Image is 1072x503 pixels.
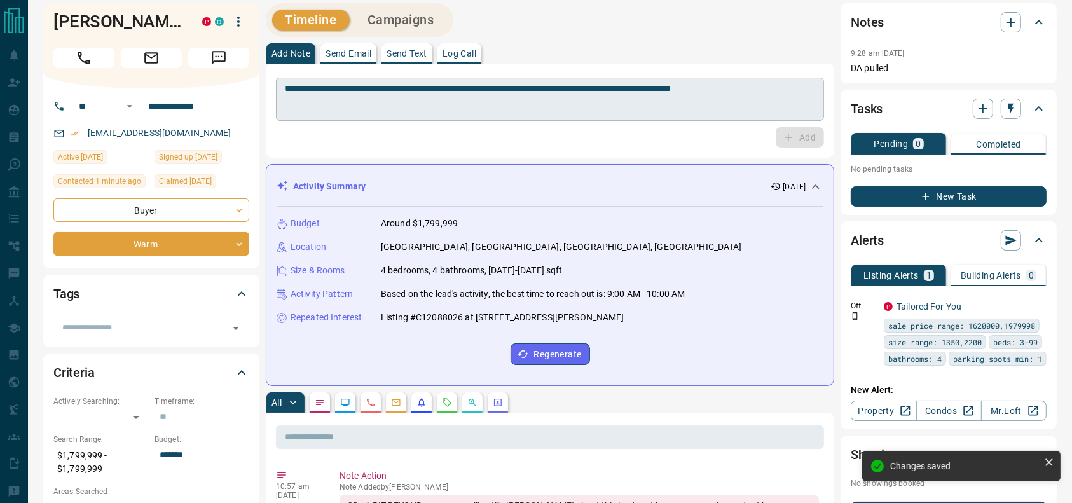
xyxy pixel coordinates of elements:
[53,434,148,445] p: Search Range:
[467,397,478,408] svg: Opportunities
[58,175,141,188] span: Contacted 1 minute ago
[993,336,1038,348] span: beds: 3-99
[783,181,806,193] p: [DATE]
[155,396,249,407] p: Timeframe:
[851,230,884,251] h2: Alerts
[851,225,1047,256] div: Alerts
[155,150,249,168] div: Thu Sep 01 2016
[291,311,362,324] p: Repeated Interest
[851,478,1047,489] p: No showings booked
[88,128,231,138] a: [EMAIL_ADDRESS][DOMAIN_NAME]
[53,279,249,309] div: Tags
[897,301,961,312] a: Tailored For You
[851,49,905,58] p: 9:28 am [DATE]
[53,445,148,479] p: $1,799,999 - $1,799,999
[121,48,182,68] span: Email
[326,49,371,58] p: Send Email
[851,93,1047,124] div: Tasks
[70,129,79,138] svg: Email Verified
[916,139,921,148] p: 0
[381,240,742,254] p: [GEOGRAPHIC_DATA], [GEOGRAPHIC_DATA], [GEOGRAPHIC_DATA], [GEOGRAPHIC_DATA]
[53,362,95,383] h2: Criteria
[851,7,1047,38] div: Notes
[851,99,883,119] h2: Tasks
[874,139,909,148] p: Pending
[953,352,1042,365] span: parking spots min: 1
[202,17,211,26] div: property.ca
[122,99,137,114] button: Open
[884,302,893,311] div: property.ca
[293,180,366,193] p: Activity Summary
[53,150,148,168] div: Sun Aug 10 2025
[851,383,1047,397] p: New Alert:
[416,397,427,408] svg: Listing Alerts
[851,186,1047,207] button: New Task
[981,401,1047,421] a: Mr.Loft
[511,343,590,365] button: Regenerate
[277,175,823,198] div: Activity Summary[DATE]
[387,49,427,58] p: Send Text
[493,397,503,408] svg: Agent Actions
[340,469,819,483] p: Note Action
[53,198,249,222] div: Buyer
[188,48,249,68] span: Message
[863,271,919,280] p: Listing Alerts
[381,217,458,230] p: Around $1,799,999
[890,461,1039,471] div: Changes saved
[159,151,217,163] span: Signed up [DATE]
[53,396,148,407] p: Actively Searching:
[276,491,320,500] p: [DATE]
[285,83,815,116] textarea: To enrich screen reader interactions, please activate Accessibility in Grammarly extension settings
[851,160,1047,179] p: No pending tasks
[926,271,931,280] p: 1
[1029,271,1034,280] p: 0
[271,49,310,58] p: Add Note
[215,17,224,26] div: condos.ca
[976,140,1021,149] p: Completed
[53,174,148,192] div: Tue Aug 12 2025
[340,483,819,492] p: Note Added by [PERSON_NAME]
[53,232,249,256] div: Warm
[851,300,876,312] p: Off
[366,397,376,408] svg: Calls
[58,151,103,163] span: Active [DATE]
[53,11,183,32] h1: [PERSON_NAME]
[271,398,282,407] p: All
[888,336,982,348] span: size range: 1350,2200
[159,175,212,188] span: Claimed [DATE]
[355,10,447,31] button: Campaigns
[381,287,685,301] p: Based on the lead's activity, the best time to reach out is: 9:00 AM - 10:00 AM
[291,240,326,254] p: Location
[276,482,320,491] p: 10:57 am
[916,401,982,421] a: Condos
[851,312,860,320] svg: Push Notification Only
[291,264,345,277] p: Size & Rooms
[888,352,942,365] span: bathrooms: 4
[851,401,916,421] a: Property
[443,49,476,58] p: Log Call
[272,10,350,31] button: Timeline
[381,311,624,324] p: Listing #C12088026 at [STREET_ADDRESS][PERSON_NAME]
[53,486,249,497] p: Areas Searched:
[851,62,1047,75] p: DA pulled
[291,217,320,230] p: Budget
[315,397,325,408] svg: Notes
[53,48,114,68] span: Call
[53,284,79,304] h2: Tags
[291,287,353,301] p: Activity Pattern
[155,434,249,445] p: Budget:
[53,357,249,388] div: Criteria
[155,174,249,192] div: Sun Aug 10 2025
[340,397,350,408] svg: Lead Browsing Activity
[851,12,884,32] h2: Notes
[227,319,245,337] button: Open
[851,444,905,465] h2: Showings
[851,439,1047,470] div: Showings
[888,319,1035,332] span: sale price range: 1620000,1979998
[961,271,1021,280] p: Building Alerts
[442,397,452,408] svg: Requests
[391,397,401,408] svg: Emails
[381,264,563,277] p: 4 bedrooms, 4 bathrooms, [DATE]-[DATE] sqft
